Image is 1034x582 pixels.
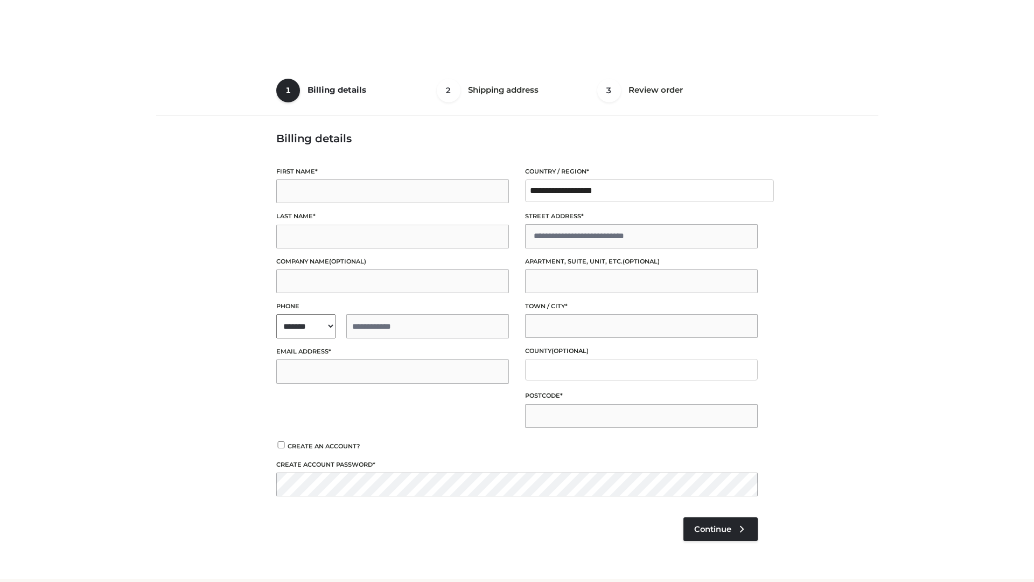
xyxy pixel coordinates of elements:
label: Postcode [525,391,758,401]
span: 3 [597,79,621,102]
span: 2 [437,79,460,102]
span: 1 [276,79,300,102]
label: Email address [276,347,509,357]
span: Shipping address [468,85,539,95]
span: (optional) [329,258,366,265]
h3: Billing details [276,132,758,145]
label: Apartment, suite, unit, etc. [525,257,758,267]
span: Review order [628,85,683,95]
label: Last name [276,211,509,221]
a: Continue [683,517,758,541]
label: First name [276,167,509,177]
label: Country / Region [525,167,758,177]
span: Create an account? [288,442,360,450]
span: Continue [694,524,731,534]
label: County [525,346,758,356]
label: Company name [276,257,509,267]
label: Create account password [276,460,758,470]
label: Town / City [525,301,758,311]
span: (optional) [551,347,589,355]
span: (optional) [623,258,660,265]
label: Street address [525,211,758,221]
label: Phone [276,301,509,311]
input: Create an account? [276,441,286,448]
span: Billing details [308,85,366,95]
